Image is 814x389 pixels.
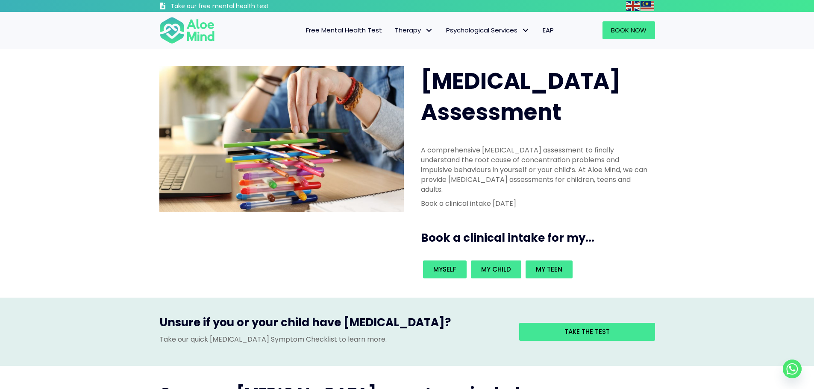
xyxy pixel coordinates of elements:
span: EAP [543,26,554,35]
nav: Menu [226,21,560,39]
p: A comprehensive [MEDICAL_DATA] assessment to finally understand the root cause of concentration p... [421,145,650,195]
p: Take our quick [MEDICAL_DATA] Symptom Checklist to learn more. [159,334,506,344]
span: Myself [433,265,456,274]
span: Psychological Services [446,26,530,35]
a: Take our free mental health test [159,2,314,12]
p: Book a clinical intake [DATE] [421,199,650,208]
a: Myself [423,260,467,278]
a: Whatsapp [783,360,802,378]
span: My teen [536,265,562,274]
span: Free Mental Health Test [306,26,382,35]
a: TherapyTherapy: submenu [388,21,440,39]
div: Book an intake for my... [421,258,650,281]
span: Psychological Services: submenu [520,24,532,37]
h3: Take our free mental health test [170,2,314,11]
a: Malay [641,1,655,11]
span: Therapy: submenu [423,24,435,37]
a: EAP [536,21,560,39]
a: English [626,1,641,11]
img: en [626,1,640,11]
a: Take the test [519,323,655,341]
span: Take the test [564,327,610,336]
span: [MEDICAL_DATA] Assessment [421,65,620,128]
a: Psychological ServicesPsychological Services: submenu [440,21,536,39]
img: Aloe mind Logo [159,16,215,44]
span: Therapy [395,26,433,35]
a: My child [471,260,521,278]
span: Book Now [611,26,646,35]
h3: Book a clinical intake for my... [421,230,658,246]
img: ms [641,1,654,11]
img: ADHD photo [159,66,404,212]
a: Free Mental Health Test [300,21,388,39]
a: My teen [526,260,573,278]
a: Book Now [602,21,655,39]
span: My child [481,265,511,274]
h3: Unsure if you or your child have [MEDICAL_DATA]? [159,315,506,334]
